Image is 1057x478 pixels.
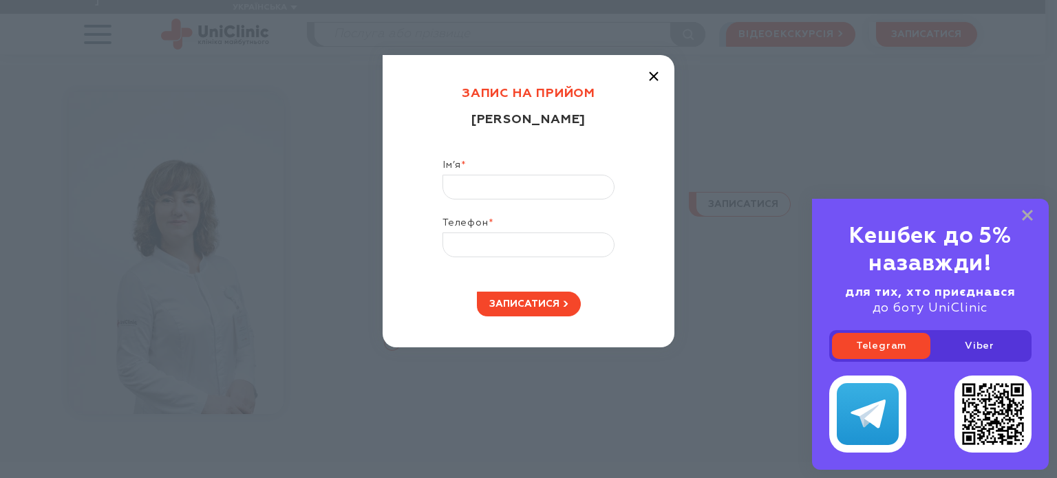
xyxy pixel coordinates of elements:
[442,217,615,232] label: Телефон
[477,292,581,316] button: записатися
[489,299,559,309] span: записатися
[829,285,1032,316] div: до боту UniClinic
[845,286,1016,298] b: для тих, хто приєднався
[414,86,643,112] div: Запис на прийом
[832,333,930,359] a: Telegram
[442,159,615,175] label: Ім’я
[829,223,1032,278] div: Кешбек до 5% назавжди!
[414,112,643,159] div: [PERSON_NAME]
[930,333,1029,359] a: Viber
